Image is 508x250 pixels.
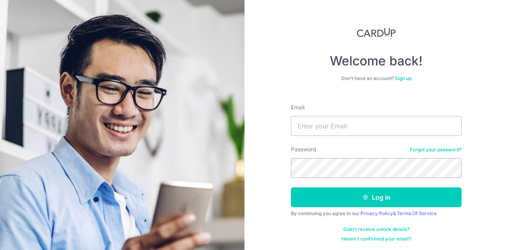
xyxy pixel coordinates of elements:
a: Didn't receive unlock details? [343,226,410,233]
a: Haven't confirmed your email? [341,236,411,242]
label: Password [291,145,316,153]
a: Privacy Policy [360,210,393,216]
button: Log in [291,187,462,207]
a: Terms Of Service [397,210,437,216]
h4: Welcome back! [291,53,462,69]
img: CardUp Logo [357,28,396,37]
label: Email [291,103,304,111]
div: By continuing you agree to our & [291,210,462,217]
div: Don’t have an account? [291,75,462,82]
a: Sign up [395,75,412,81]
input: Enter your Email [291,116,462,136]
a: Forgot your password? [410,147,462,153]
